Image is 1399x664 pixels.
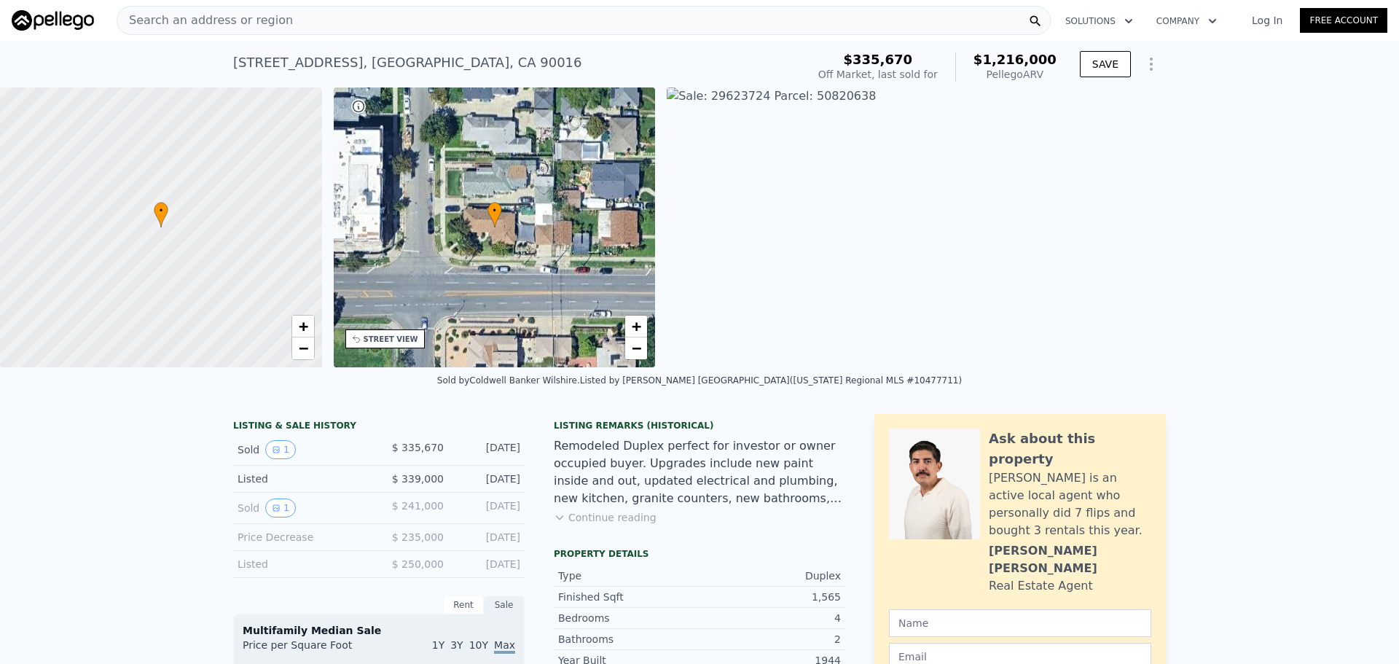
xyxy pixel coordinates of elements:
[243,638,379,661] div: Price per Square Foot
[238,499,367,517] div: Sold
[469,639,488,651] span: 10Y
[1300,8,1387,33] a: Free Account
[989,577,1093,595] div: Real Estate Agent
[392,500,444,512] span: $ 241,000
[554,510,657,525] button: Continue reading
[233,52,582,73] div: [STREET_ADDRESS] , [GEOGRAPHIC_DATA] , CA 90016
[12,10,94,31] img: Pellego
[1080,51,1131,77] button: SAVE
[298,317,307,335] span: +
[455,472,520,486] div: [DATE]
[632,339,641,357] span: −
[973,52,1057,67] span: $1,216,000
[450,639,463,651] span: 3Y
[554,548,845,560] div: Property details
[989,469,1151,539] div: [PERSON_NAME] is an active local agent who personally did 7 flips and bought 3 rentals this year.
[625,337,647,359] a: Zoom out
[989,429,1151,469] div: Ask about this property
[265,499,296,517] button: View historical data
[1054,8,1145,34] button: Solutions
[437,375,580,386] div: Sold by Coldwell Banker Wilshire .
[154,202,168,227] div: •
[1145,8,1228,34] button: Company
[364,334,418,345] div: STREET VIEW
[243,623,515,638] div: Multifamily Median Sale
[238,440,367,459] div: Sold
[699,569,841,583] div: Duplex
[238,530,367,544] div: Price Decrease
[238,557,367,571] div: Listed
[487,202,502,227] div: •
[699,611,841,625] div: 4
[1234,13,1300,28] a: Log In
[558,590,699,604] div: Finished Sqft
[484,595,525,614] div: Sale
[265,440,296,459] button: View historical data
[494,639,515,654] span: Max
[233,420,525,434] div: LISTING & SALE HISTORY
[558,611,699,625] div: Bedrooms
[818,67,938,82] div: Off Market, last sold for
[455,499,520,517] div: [DATE]
[455,530,520,544] div: [DATE]
[554,437,845,507] div: Remodeled Duplex perfect for investor or owner occupied buyer. Upgrades include new paint inside ...
[292,337,314,359] a: Zoom out
[238,472,367,486] div: Listed
[443,595,484,614] div: Rent
[554,420,845,431] div: Listing Remarks (Historical)
[455,440,520,459] div: [DATE]
[625,316,647,337] a: Zoom in
[1137,50,1166,79] button: Show Options
[432,639,444,651] span: 1Y
[973,67,1057,82] div: Pellego ARV
[117,12,293,29] span: Search an address or region
[392,473,444,485] span: $ 339,000
[699,590,841,604] div: 1,565
[487,204,502,217] span: •
[580,375,962,386] div: Listed by [PERSON_NAME] [GEOGRAPHIC_DATA] ([US_STATE] Regional MLS #10477711)
[632,317,641,335] span: +
[292,316,314,337] a: Zoom in
[889,609,1151,637] input: Name
[392,442,444,453] span: $ 335,670
[455,557,520,571] div: [DATE]
[699,632,841,647] div: 2
[392,531,444,543] span: $ 235,000
[989,542,1151,577] div: [PERSON_NAME] [PERSON_NAME]
[392,558,444,570] span: $ 250,000
[154,204,168,217] span: •
[844,52,913,67] span: $335,670
[298,339,307,357] span: −
[558,632,699,647] div: Bathrooms
[558,569,699,583] div: Type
